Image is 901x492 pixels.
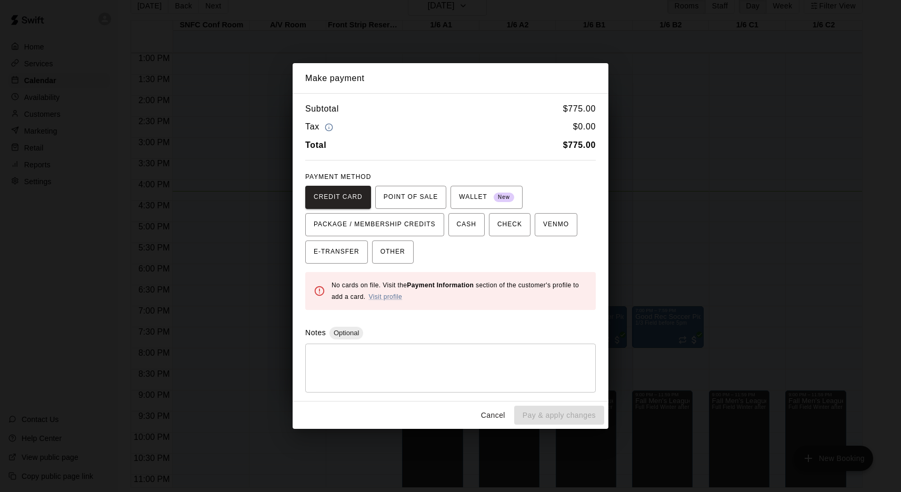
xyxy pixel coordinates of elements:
[563,102,596,116] h6: $ 775.00
[384,189,438,206] span: POINT OF SALE
[476,406,510,425] button: Cancel
[459,189,514,206] span: WALLET
[535,213,577,236] button: VENMO
[329,329,363,337] span: Optional
[497,216,522,233] span: CHECK
[305,186,371,209] button: CREDIT CARD
[457,216,476,233] span: CASH
[305,140,326,149] b: Total
[372,240,414,264] button: OTHER
[332,282,579,300] span: No cards on file. Visit the section of the customer's profile to add a card.
[543,216,569,233] span: VENMO
[381,244,405,260] span: OTHER
[305,213,444,236] button: PACKAGE / MEMBERSHIP CREDITS
[314,244,359,260] span: E-TRANSFER
[407,282,474,289] b: Payment Information
[375,186,446,209] button: POINT OF SALE
[305,102,339,116] h6: Subtotal
[489,213,530,236] button: CHECK
[368,293,402,300] a: Visit profile
[305,328,326,337] label: Notes
[293,63,608,94] h2: Make payment
[448,213,485,236] button: CASH
[305,240,368,264] button: E-TRANSFER
[563,140,596,149] b: $ 775.00
[305,120,336,134] h6: Tax
[314,216,436,233] span: PACKAGE / MEMBERSHIP CREDITS
[494,190,514,205] span: New
[314,189,363,206] span: CREDIT CARD
[305,173,371,180] span: PAYMENT METHOD
[450,186,523,209] button: WALLET New
[573,120,596,134] h6: $ 0.00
